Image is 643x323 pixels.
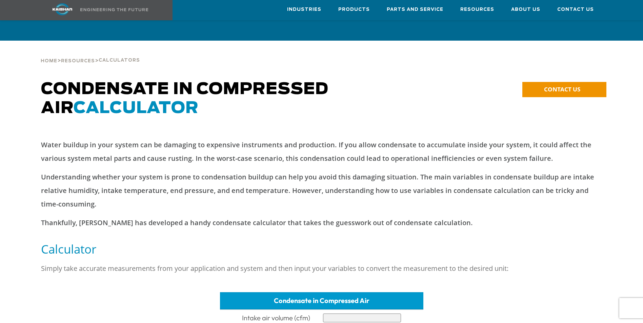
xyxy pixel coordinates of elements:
span: Intake air volume (cfm) [242,314,310,322]
span: Contact Us [557,6,594,14]
p: Simply take accurate measurements from your application and system and then input your variables ... [41,262,602,275]
p: Thankfully, [PERSON_NAME] has developed a handy condensate calculator that takes the guesswork ou... [41,216,602,230]
span: CALCULATOR [74,100,199,116]
h5: Calculator [41,241,602,257]
a: Industries [287,0,321,19]
a: Home [41,58,57,64]
span: Products [338,6,370,14]
p: Water buildup in your system can be damaging to expensive instruments and production. If you allo... [41,138,602,165]
img: kaishan logo [37,3,88,15]
span: About Us [511,6,540,14]
a: About Us [511,0,540,19]
span: Resources [460,6,494,14]
span: Condensate in Compressed Air [41,81,328,116]
span: Condensate in Compressed Air [274,296,369,305]
span: Resources [61,59,95,63]
a: Resources [61,58,95,64]
span: Calculators [99,58,140,63]
span: CONTACT US [544,85,580,93]
a: Products [338,0,370,19]
img: Engineering the future [80,8,148,11]
a: CONTACT US [522,82,606,97]
p: Understanding whether your system is prone to condensation buildup can help you avoid this damagi... [41,170,602,211]
a: Contact Us [557,0,594,19]
span: Home [41,59,57,63]
span: Parts and Service [387,6,443,14]
a: Resources [460,0,494,19]
div: > > [41,41,140,66]
span: Industries [287,6,321,14]
a: Parts and Service [387,0,443,19]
